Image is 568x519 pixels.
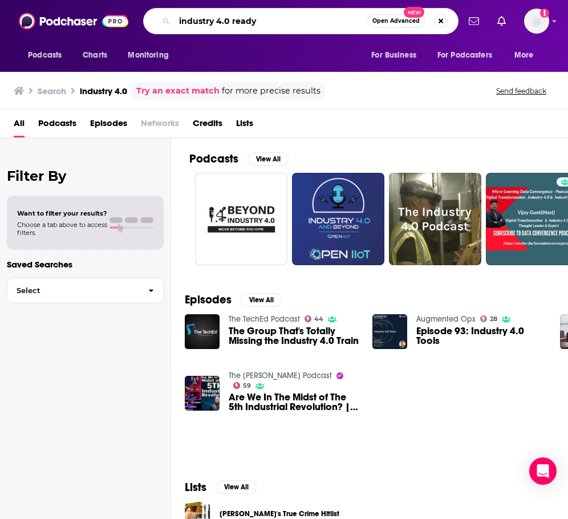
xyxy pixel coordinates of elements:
a: Try an exact match [136,84,220,98]
h2: Episodes [185,293,232,307]
span: Select [7,287,139,294]
h3: Search [38,86,66,96]
a: Charts [75,44,114,66]
span: Open Advanced [372,18,420,24]
img: Are We In The Midst of The 5th Industrial Revolution? | Courtenay Turner Radio Hour [185,376,220,411]
a: Augmented Ops [416,314,476,324]
button: View All [248,152,289,166]
span: For Business [371,47,416,63]
span: 59 [243,383,251,388]
img: User Profile [524,9,549,34]
p: Saved Searches [7,259,164,270]
img: Podchaser - Follow, Share and Rate Podcasts [19,10,128,32]
h2: Lists [185,480,206,494]
svg: Add a profile image [540,9,549,18]
span: Monitoring [128,47,168,63]
a: 28 [480,315,498,322]
a: Episode 93: Industry 4.0 Tools [416,326,546,346]
button: open menu [120,44,183,66]
button: open menu [506,44,548,66]
h2: Podcasts [189,152,238,166]
a: 59 [233,382,251,389]
span: Choose a tab above to access filters. [17,221,107,237]
span: Want to filter your results? [17,209,107,217]
span: More [514,47,534,63]
a: Show notifications dropdown [493,11,510,31]
button: open menu [363,44,431,66]
button: open menu [20,44,76,66]
button: open menu [430,44,509,66]
span: 44 [314,317,323,322]
a: PodcastsView All [189,152,289,166]
a: The Group That's Totally Missing the Industry 4.0 Train [229,326,359,346]
button: Send feedback [493,86,550,96]
a: The Courtenay Turner Podcast [229,371,332,380]
h2: Filter By [7,168,164,184]
a: Are We In The Midst of The 5th Industrial Revolution? | Courtenay Turner Radio Hour [229,392,359,412]
a: Episodes [90,114,127,137]
a: The TechEd Podcast [229,314,300,324]
a: All [14,114,25,137]
a: 44 [305,315,324,322]
button: View All [216,480,257,494]
div: Search podcasts, credits, & more... [143,8,459,34]
button: View All [241,293,282,307]
div: Open Intercom Messenger [529,457,557,485]
span: for more precise results [222,84,320,98]
a: Podcasts [38,114,76,137]
a: EpisodesView All [185,293,282,307]
span: Logged in as BerkMarc [524,9,549,34]
h3: industry 4.0 [80,86,127,96]
span: Charts [83,47,107,63]
span: Are We In The Midst of The 5th Industrial Revolution? | [PERSON_NAME] Radio Hour [229,392,359,412]
span: For Podcasters [437,47,492,63]
input: Search podcasts, credits, & more... [175,12,367,30]
img: The Group That's Totally Missing the Industry 4.0 Train [185,314,220,349]
a: Credits [193,114,222,137]
button: Show profile menu [524,9,549,34]
a: ListsView All [185,480,257,494]
span: New [404,7,424,18]
span: Podcasts [28,47,62,63]
span: Networks [141,114,179,137]
a: Show notifications dropdown [464,11,484,31]
span: 28 [490,317,497,322]
button: Select [7,278,164,303]
img: Episode 93: Industry 4.0 Tools [372,314,407,349]
button: Open AdvancedNew [367,14,425,28]
a: Lists [236,114,253,137]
